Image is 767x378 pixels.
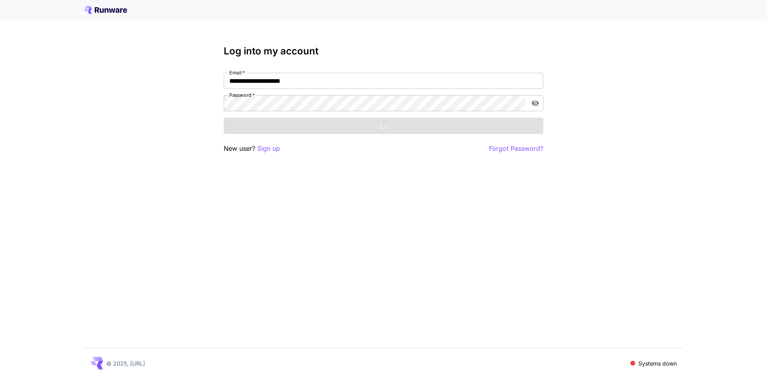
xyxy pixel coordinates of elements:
button: toggle password visibility [528,96,542,110]
button: Forgot Password? [489,144,543,154]
p: Systems down [638,359,677,368]
p: New user? [224,144,280,154]
button: Sign up [257,144,280,154]
h3: Log into my account [224,46,543,57]
label: Email [229,69,245,76]
p: © 2025, [URL] [106,359,145,368]
label: Password [229,92,255,98]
